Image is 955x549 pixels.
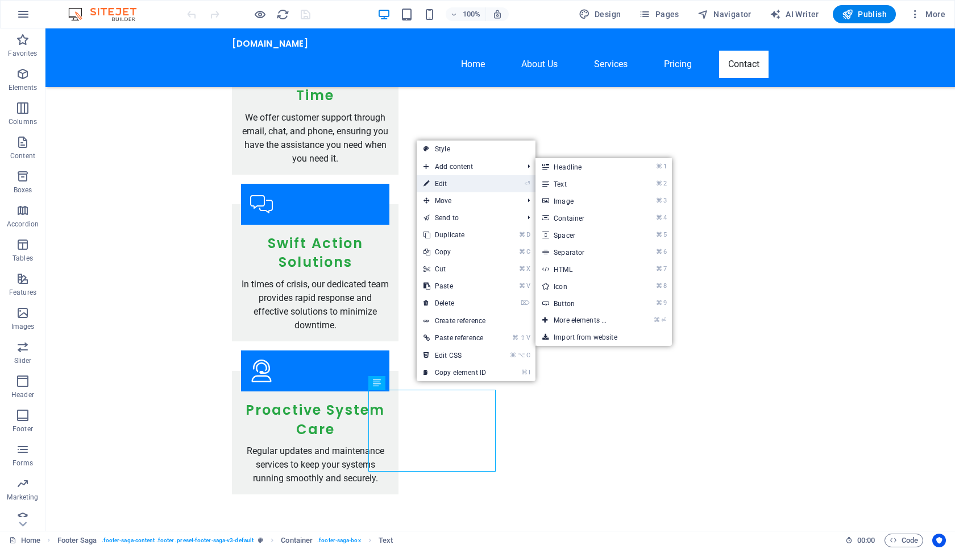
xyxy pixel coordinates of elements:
[417,261,493,278] a: ⌘XCut
[634,5,683,23] button: Pages
[14,356,32,365] p: Slider
[910,9,945,20] span: More
[535,158,629,175] a: ⌘1Headline
[656,163,662,170] i: ⌘
[842,9,887,20] span: Publish
[890,534,918,547] span: Code
[865,536,867,544] span: :
[417,209,518,226] a: Send to
[417,278,493,295] a: ⌘VPaste
[521,299,530,307] i: ⌦
[529,369,530,376] i: I
[9,534,40,547] a: Click to cancel selection. Double-click to open Pages
[932,534,946,547] button: Usercentrics
[11,322,35,331] p: Images
[661,316,666,324] i: ⏎
[654,316,660,324] i: ⌘
[535,295,629,312] a: ⌘9Button
[417,175,493,192] a: ⏎Edit
[57,534,97,547] span: Click to select. Double-click to edit
[535,243,629,261] a: ⌘6Separator
[8,49,37,58] p: Favorites
[765,5,824,23] button: AI Writer
[519,265,525,273] i: ⌘
[417,158,518,175] span: Add content
[525,180,530,187] i: ⏎
[519,248,525,255] i: ⌘
[417,141,535,158] a: Style
[10,151,35,160] p: Content
[663,231,666,238] i: 5
[535,209,629,226] a: ⌘4Container
[417,347,493,364] a: ⌘⌥CEdit CSS
[11,390,34,399] p: Header
[526,231,530,238] i: D
[13,424,33,434] p: Footer
[656,265,662,273] i: ⌘
[663,299,666,307] i: 9
[663,248,666,255] i: 6
[693,5,756,23] button: Navigator
[656,299,662,307] i: ⌘
[656,231,662,238] i: ⌘
[276,7,289,21] button: reload
[526,282,530,290] i: V
[417,295,493,312] a: ⌦Delete
[417,364,493,381] a: ⌘ICopy element ID
[102,534,254,547] span: . footer-saga-content .footer .preset-footer-saga-v3-default
[526,265,530,273] i: X
[57,534,393,547] nav: breadcrumb
[535,329,672,346] a: Import from website
[520,334,525,341] i: ⇧
[521,369,528,376] i: ⌘
[845,534,875,547] h6: Session time
[417,192,518,209] span: Move
[656,282,662,290] i: ⌘
[492,9,503,19] i: On resize automatically adjust zoom level to fit chosen device.
[656,214,662,221] i: ⌘
[663,180,666,187] i: 2
[656,180,662,187] i: ⌘
[857,534,875,547] span: 00 00
[663,265,666,273] i: 7
[535,312,629,329] a: ⌘⏎More elements ...
[65,7,151,21] img: Editor Logo
[281,534,313,547] span: Click to select. Double-click to edit
[526,352,530,359] i: C
[417,329,493,346] a: ⌘⇧VPaste reference
[639,9,679,20] span: Pages
[379,534,393,547] span: Click to select. Double-click to edit
[885,534,923,547] button: Code
[535,192,629,209] a: ⌘3Image
[512,334,518,341] i: ⌘
[510,352,516,359] i: ⌘
[905,5,950,23] button: More
[13,459,33,468] p: Forms
[9,117,37,126] p: Columns
[14,185,32,195] p: Boxes
[7,220,39,229] p: Accordion
[656,248,662,255] i: ⌘
[656,197,662,204] i: ⌘
[519,231,525,238] i: ⌘
[535,278,629,295] a: ⌘8Icon
[663,163,666,170] i: 1
[833,5,896,23] button: Publish
[9,288,36,297] p: Features
[7,493,38,502] p: Marketing
[526,334,530,341] i: V
[663,197,666,204] i: 3
[258,537,263,543] i: This element is a customizable preset
[697,9,751,20] span: Navigator
[663,214,666,221] i: 4
[446,7,486,21] button: 100%
[574,5,626,23] button: Design
[417,312,535,329] a: Create reference
[535,261,629,278] a: ⌘7HTML
[13,254,33,263] p: Tables
[276,8,289,21] i: Reload page
[518,352,525,359] i: ⌥
[535,226,629,243] a: ⌘5Spacer
[253,7,267,21] button: Click here to leave preview mode and continue editing
[417,226,493,243] a: ⌘DDuplicate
